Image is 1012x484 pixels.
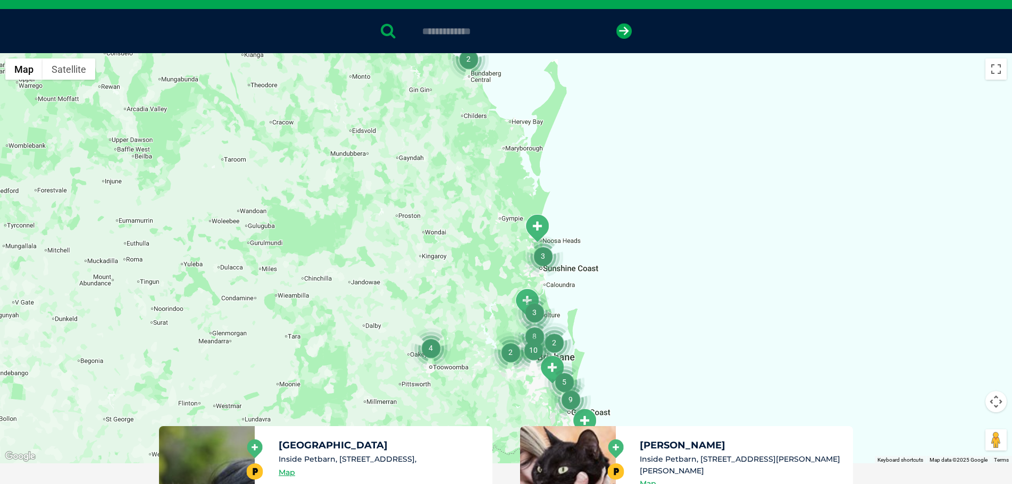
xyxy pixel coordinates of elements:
div: 2 [490,332,531,372]
button: Toggle fullscreen view [985,58,1007,80]
button: Search [991,48,1002,59]
h5: [PERSON_NAME] [640,440,844,450]
div: 3 [514,292,555,333]
img: Google [3,449,38,463]
div: Noosa Civic [524,214,550,243]
div: Tweed Heads [571,408,598,437]
button: Show satellite imagery [43,58,95,80]
div: 5 [544,362,584,402]
button: Map camera controls [985,391,1007,412]
a: Map [279,466,295,479]
div: 2 [448,39,489,79]
a: Open this area in Google Maps (opens a new window) [3,449,38,463]
div: Morayfield [514,288,540,317]
div: 9 [550,379,591,420]
div: 2 [534,322,574,363]
div: 4 [411,328,451,368]
div: 3 [523,236,563,276]
button: Keyboard shortcuts [877,456,923,464]
h5: [GEOGRAPHIC_DATA] [279,440,483,450]
div: 10 [513,330,554,370]
a: Terms [994,457,1009,463]
li: Inside Petbarn, [STREET_ADDRESS][PERSON_NAME][PERSON_NAME] [640,454,844,477]
button: Show street map [5,58,43,80]
button: Drag Pegman onto the map to open Street View [985,429,1007,451]
span: Map data ©2025 Google [930,457,988,463]
div: 8 [514,316,555,356]
li: Inside Petbarn, [STREET_ADDRESS], [279,454,483,465]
